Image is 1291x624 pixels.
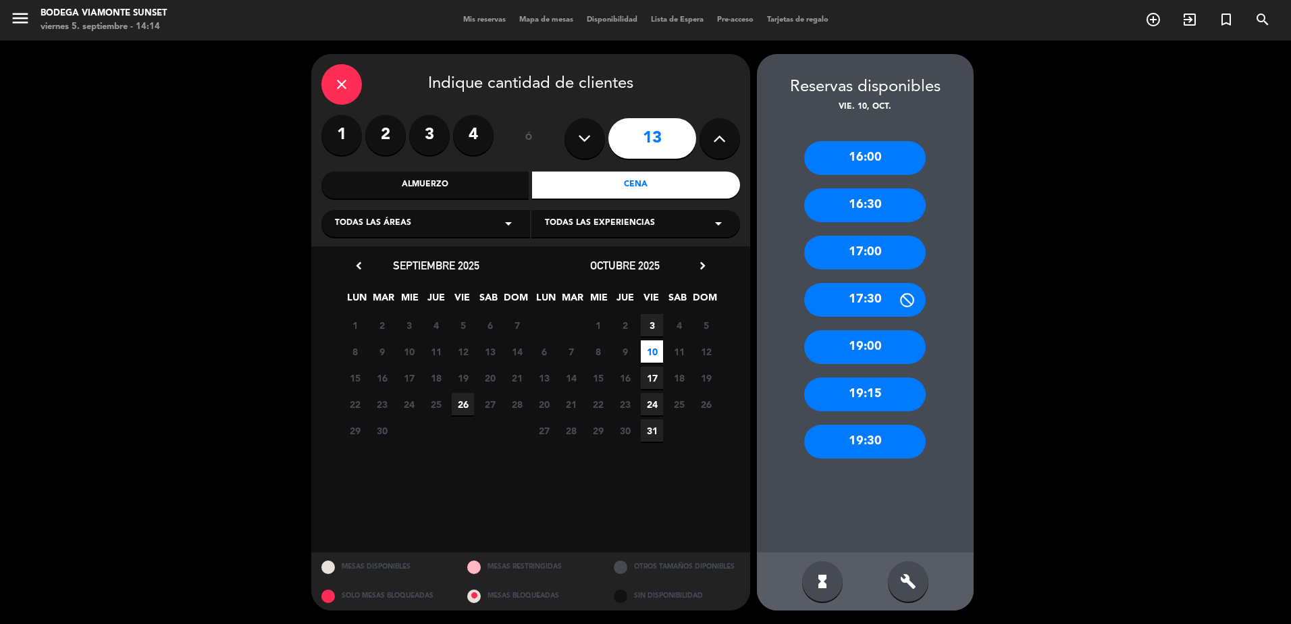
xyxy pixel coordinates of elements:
div: SIN DISPONIBILIDAD [604,581,750,610]
span: 25 [668,393,690,415]
span: 10 [398,340,420,363]
button: menu [10,8,30,33]
i: close [334,76,350,93]
i: turned_in_not [1218,11,1234,28]
span: 1 [344,314,366,336]
span: 14 [506,340,528,363]
span: 24 [641,393,663,415]
span: VIE [640,290,662,312]
span: septiembre 2025 [393,259,479,272]
div: MESAS BLOQUEADAS [457,581,604,610]
label: 4 [453,115,494,155]
span: 21 [560,393,582,415]
span: 1 [587,314,609,336]
i: chevron_right [695,259,710,273]
div: Almuerzo [321,172,529,199]
span: Mis reservas [456,16,512,24]
span: 6 [533,340,555,363]
div: SOLO MESAS BLOQUEADAS [311,581,458,610]
i: arrow_drop_down [500,215,517,232]
div: MESAS RESTRINGIDAS [457,552,604,581]
span: 12 [695,340,717,363]
span: 29 [344,419,366,442]
div: 16:30 [804,188,926,222]
span: 7 [506,314,528,336]
span: DOM [693,290,715,312]
span: 2 [371,314,393,336]
div: 19:00 [804,330,926,364]
span: 26 [695,393,717,415]
span: 20 [533,393,555,415]
span: 31 [641,419,663,442]
span: 25 [425,393,447,415]
span: 28 [560,419,582,442]
span: 16 [614,367,636,389]
span: 12 [452,340,474,363]
span: 4 [425,314,447,336]
i: add_circle_outline [1145,11,1161,28]
i: search [1255,11,1271,28]
div: 19:30 [804,425,926,459]
span: DOM [504,290,526,312]
i: exit_to_app [1182,11,1198,28]
span: 9 [614,340,636,363]
span: 22 [344,393,366,415]
span: 23 [371,393,393,415]
span: MAR [561,290,583,312]
span: 13 [533,367,555,389]
span: JUE [425,290,447,312]
div: Cena [532,172,740,199]
i: build [900,573,916,590]
span: 18 [668,367,690,389]
span: MIE [587,290,610,312]
i: chevron_left [352,259,366,273]
span: 7 [560,340,582,363]
span: 23 [614,393,636,415]
span: Mapa de mesas [512,16,580,24]
span: Pre-acceso [710,16,760,24]
div: 17:00 [804,236,926,269]
span: 24 [398,393,420,415]
span: 22 [587,393,609,415]
span: 13 [479,340,501,363]
span: 6 [479,314,501,336]
span: 16 [371,367,393,389]
label: 3 [409,115,450,155]
span: octubre 2025 [590,259,660,272]
span: 27 [533,419,555,442]
span: LUN [535,290,557,312]
span: LUN [346,290,368,312]
span: 17 [398,367,420,389]
span: MIE [398,290,421,312]
span: 4 [668,314,690,336]
span: SAB [477,290,500,312]
div: MESAS DISPONIBLES [311,552,458,581]
span: 29 [587,419,609,442]
span: 14 [560,367,582,389]
span: 11 [668,340,690,363]
i: hourglass_full [814,573,831,590]
div: Indique cantidad de clientes [321,64,740,105]
span: 30 [371,419,393,442]
label: 1 [321,115,362,155]
span: 11 [425,340,447,363]
label: 2 [365,115,406,155]
span: 27 [479,393,501,415]
div: Reservas disponibles [757,74,974,101]
i: menu [10,8,30,28]
span: 5 [452,314,474,336]
span: 9 [371,340,393,363]
span: MAR [372,290,394,312]
span: 15 [587,367,609,389]
span: 26 [452,393,474,415]
span: 17 [641,367,663,389]
span: 5 [695,314,717,336]
span: 15 [344,367,366,389]
span: 8 [587,340,609,363]
span: JUE [614,290,636,312]
span: 2 [614,314,636,336]
div: 19:15 [804,378,926,411]
span: Tarjetas de regalo [760,16,835,24]
span: Disponibilidad [580,16,644,24]
span: 10 [641,340,663,363]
